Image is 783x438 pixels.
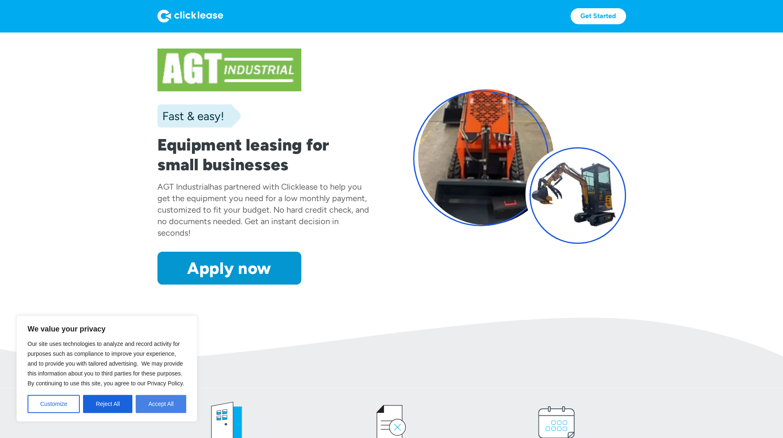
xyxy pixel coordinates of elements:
[28,341,184,387] span: Our site uses technologies to analyze and record activity for purposes such as compliance to impr...
[157,108,224,124] div: Fast & easy!
[28,395,80,413] button: Customize
[28,324,186,334] p: We value your privacy
[157,182,369,238] div: has partnered with Clicklease to help you get the equipment you need for a low monthly payment, c...
[157,9,223,23] img: Logo
[136,395,186,413] button: Accept All
[157,252,301,285] a: Apply now
[16,315,197,422] div: We value your privacy
[157,135,370,174] h1: Equipment leasing for small businesses
[157,182,210,192] div: AGT Industrial
[83,395,132,413] button: Reject All
[571,8,626,24] a: Get Started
